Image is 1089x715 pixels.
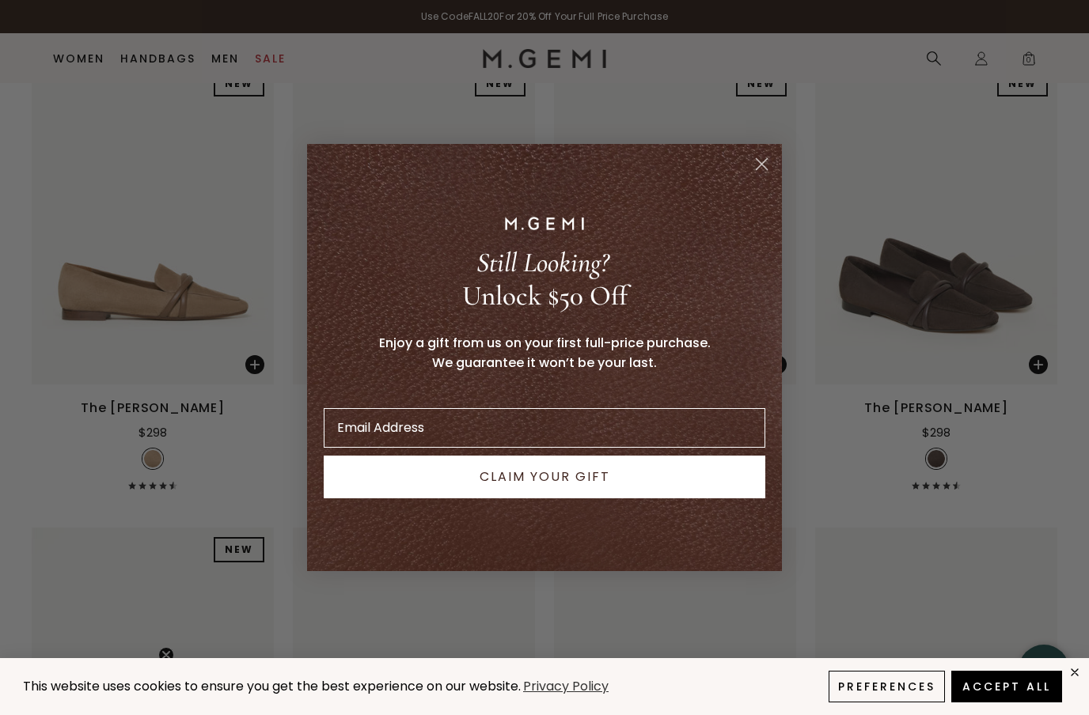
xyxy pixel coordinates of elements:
button: Close dialog [748,150,776,178]
span: Enjoy a gift from us on your first full-price purchase. We guarantee it won’t be your last. [379,334,711,372]
button: Preferences [829,671,945,702]
input: Email Address [324,408,765,448]
div: close [1068,666,1081,679]
a: Privacy Policy (opens in a new tab) [521,677,611,697]
span: Still Looking? [476,246,609,279]
button: CLAIM YOUR GIFT [324,456,765,498]
span: This website uses cookies to ensure you get the best experience on our website. [23,677,521,695]
img: M.GEMI [505,217,584,229]
button: Accept All [951,671,1062,702]
span: Unlock $50 Off [462,279,628,312]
